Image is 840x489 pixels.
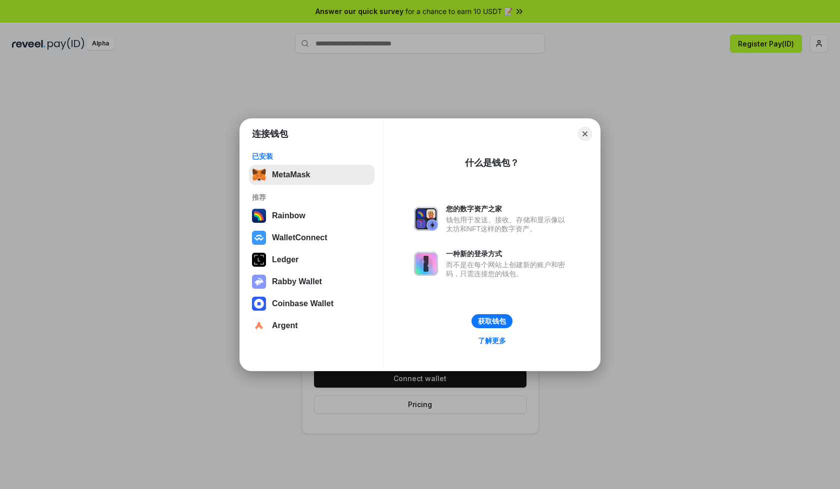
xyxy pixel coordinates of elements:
[446,204,570,213] div: 您的数字资产之家
[252,297,266,311] img: svg+xml,%3Csvg%20width%3D%2228%22%20height%3D%2228%22%20viewBox%3D%220%200%2028%2028%22%20fill%3D...
[252,231,266,245] img: svg+xml,%3Csvg%20width%3D%2228%22%20height%3D%2228%22%20viewBox%3D%220%200%2028%2028%22%20fill%3D...
[249,228,374,248] button: WalletConnect
[252,275,266,289] img: svg+xml,%3Csvg%20xmlns%3D%22http%3A%2F%2Fwww.w3.org%2F2000%2Fsvg%22%20fill%3D%22none%22%20viewBox...
[252,209,266,223] img: svg+xml,%3Csvg%20width%3D%22120%22%20height%3D%22120%22%20viewBox%3D%220%200%20120%20120%22%20fil...
[272,321,298,330] div: Argent
[272,170,310,179] div: MetaMask
[472,334,512,347] a: 了解更多
[272,211,305,220] div: Rainbow
[252,193,371,202] div: 推荐
[249,165,374,185] button: MetaMask
[249,206,374,226] button: Rainbow
[578,127,592,141] button: Close
[465,157,519,169] div: 什么是钱包？
[249,272,374,292] button: Rabby Wallet
[272,277,322,286] div: Rabby Wallet
[252,168,266,182] img: svg+xml,%3Csvg%20fill%3D%22none%22%20height%3D%2233%22%20viewBox%3D%220%200%2035%2033%22%20width%...
[446,215,570,233] div: 钱包用于发送、接收、存储和显示像以太坊和NFT这样的数字资产。
[478,336,506,345] div: 了解更多
[414,207,438,231] img: svg+xml,%3Csvg%20xmlns%3D%22http%3A%2F%2Fwww.w3.org%2F2000%2Fsvg%22%20fill%3D%22none%22%20viewBox...
[252,319,266,333] img: svg+xml,%3Csvg%20width%3D%2228%22%20height%3D%2228%22%20viewBox%3D%220%200%2028%2028%22%20fill%3D...
[252,152,371,161] div: 已安装
[478,317,506,326] div: 获取钱包
[249,250,374,270] button: Ledger
[252,253,266,267] img: svg+xml,%3Csvg%20xmlns%3D%22http%3A%2F%2Fwww.w3.org%2F2000%2Fsvg%22%20width%3D%2228%22%20height%3...
[272,255,298,264] div: Ledger
[249,316,374,336] button: Argent
[446,249,570,258] div: 一种新的登录方式
[446,260,570,278] div: 而不是在每个网站上创建新的账户和密码，只需连接您的钱包。
[272,233,327,242] div: WalletConnect
[252,128,288,140] h1: 连接钱包
[471,314,512,328] button: 获取钱包
[272,299,333,308] div: Coinbase Wallet
[249,294,374,314] button: Coinbase Wallet
[414,252,438,276] img: svg+xml,%3Csvg%20xmlns%3D%22http%3A%2F%2Fwww.w3.org%2F2000%2Fsvg%22%20fill%3D%22none%22%20viewBox...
